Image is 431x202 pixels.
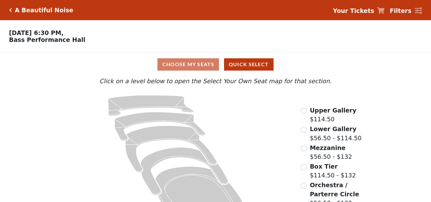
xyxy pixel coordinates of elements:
strong: Your Tickets [333,7,374,14]
a: Filters [390,6,422,15]
path: Upper Gallery - Seats Available: 298 [108,95,194,116]
label: $56.50 - $132 [310,143,352,161]
label: $114.50 - $132 [310,162,356,180]
span: Upper Gallery [310,107,357,114]
a: Click here to go back to filters [9,8,12,12]
path: Lower Gallery - Seats Available: 61 [115,112,205,141]
h5: A Beautiful Noise [15,7,73,14]
strong: Filters [390,7,411,14]
span: Mezzanine [310,144,345,151]
a: Your Tickets [333,6,385,15]
p: Click on a level below to open the Select Your Own Seat map for that section. [58,77,373,86]
button: Quick Select [224,58,274,71]
span: Box Tier [310,163,338,170]
label: $114.50 [310,106,357,124]
span: Orchestra / Parterre Circle [310,182,359,198]
span: Lower Gallery [310,125,357,132]
label: $56.50 - $114.50 [310,124,362,142]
